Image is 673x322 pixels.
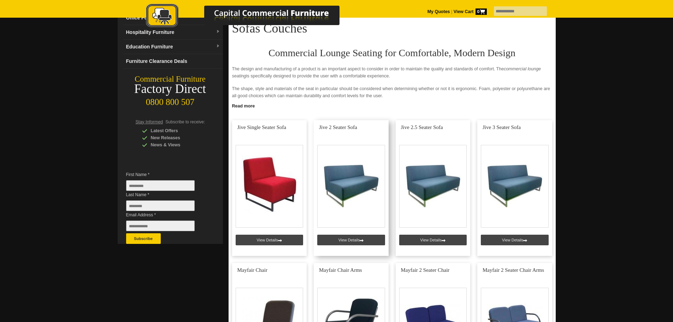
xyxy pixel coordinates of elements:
[216,44,220,48] img: dropdown
[142,127,209,134] div: Latest Offers
[142,134,209,141] div: New Releases
[126,191,205,198] span: Last Name *
[126,180,195,191] input: First Name *
[232,22,552,35] h1: Sofas Couches
[118,84,223,94] div: Factory Direct
[123,54,223,69] a: Furniture Clearance Deals
[454,9,487,14] strong: View Cart
[232,85,552,99] p: The shape, style and materials of the seat in particular should be considered when determining wh...
[126,233,161,244] button: Subscribe
[123,25,223,40] a: Hospitality Furnituredropdown
[123,11,223,25] a: Office Furnituredropdown
[427,9,450,14] a: My Quotes
[452,9,486,14] a: View Cart0
[232,65,552,80] p: The design and manufacturing of a product is an important aspect to consider in order to maintain...
[126,171,205,178] span: First Name *
[136,119,163,124] span: Stay Informed
[232,48,552,58] h2: Commercial Lounge Seating for Comfortable, Modern Design
[126,221,195,231] input: Email Address *
[126,200,195,211] input: Last Name *
[126,4,374,29] img: Capital Commercial Furniture Logo
[165,119,205,124] span: Subscribe to receive:
[123,40,223,54] a: Education Furnituredropdown
[142,141,209,148] div: News & Views
[229,101,556,110] a: Click to read more
[118,94,223,107] div: 0800 800 507
[126,211,205,218] span: Email Address *
[126,4,374,31] a: Capital Commercial Furniture Logo
[476,8,487,15] span: 0
[118,74,223,84] div: Commercial Furniture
